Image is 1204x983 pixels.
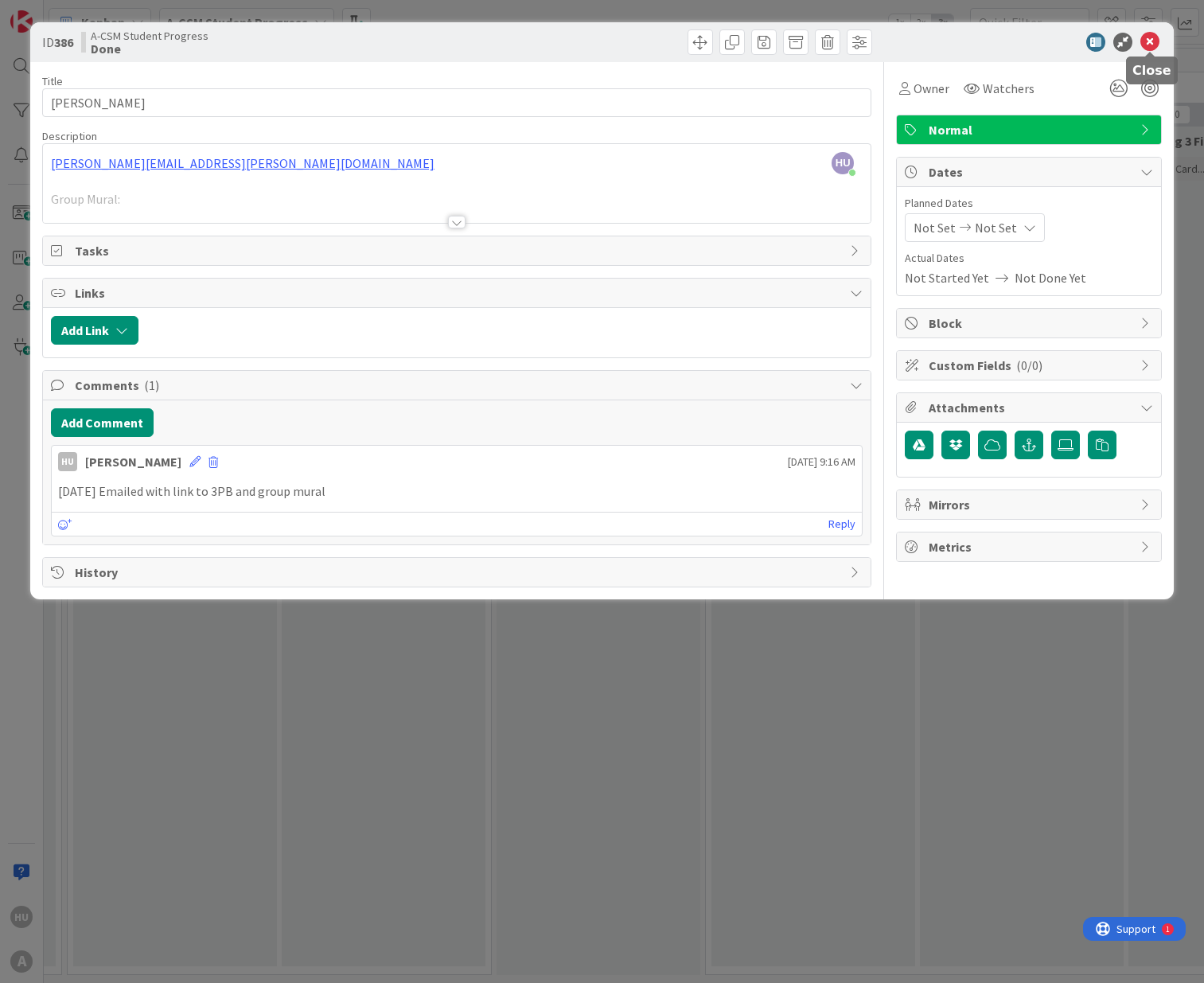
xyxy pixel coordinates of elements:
div: 1 [83,6,87,19]
button: Add Link [51,316,138,345]
span: Not Started Yet [905,268,989,287]
button: Add Comment [51,408,154,437]
p: [DATE] Emailed with link to 3PB and group mural [58,482,855,501]
div: [PERSON_NAME] [85,452,181,471]
div: HU [58,452,77,471]
span: Actual Dates [905,250,1153,267]
span: HU [832,152,854,174]
span: Mirrors [929,495,1132,514]
span: Custom Fields [929,356,1132,375]
span: Attachments [929,398,1132,417]
span: Tasks [75,241,842,260]
h5: Close [1132,63,1171,78]
span: ( 1 ) [144,377,159,393]
span: Normal [929,120,1132,139]
a: Reply [828,514,855,534]
span: Description [42,129,97,143]
span: Metrics [929,537,1132,556]
span: Comments [75,376,842,395]
a: [PERSON_NAME][EMAIL_ADDRESS][PERSON_NAME][DOMAIN_NAME] [51,155,434,171]
span: Links [75,283,842,302]
span: Dates [929,162,1132,181]
span: A-CSM Student Progress [91,29,208,42]
span: Watchers [983,79,1035,98]
b: Done [91,42,208,55]
span: Not Set [914,218,956,237]
span: [DATE] 9:16 AM [788,454,855,470]
span: ( 0/0 ) [1016,357,1042,373]
span: Not Done Yet [1015,268,1086,287]
span: History [75,563,842,582]
input: type card name here... [42,88,871,117]
b: 386 [54,34,73,50]
label: Title [42,74,63,88]
span: Planned Dates [905,195,1153,212]
span: Support [33,2,72,21]
span: Not Set [975,218,1017,237]
span: Block [929,314,1132,333]
span: Owner [914,79,949,98]
span: ID [42,33,73,52]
